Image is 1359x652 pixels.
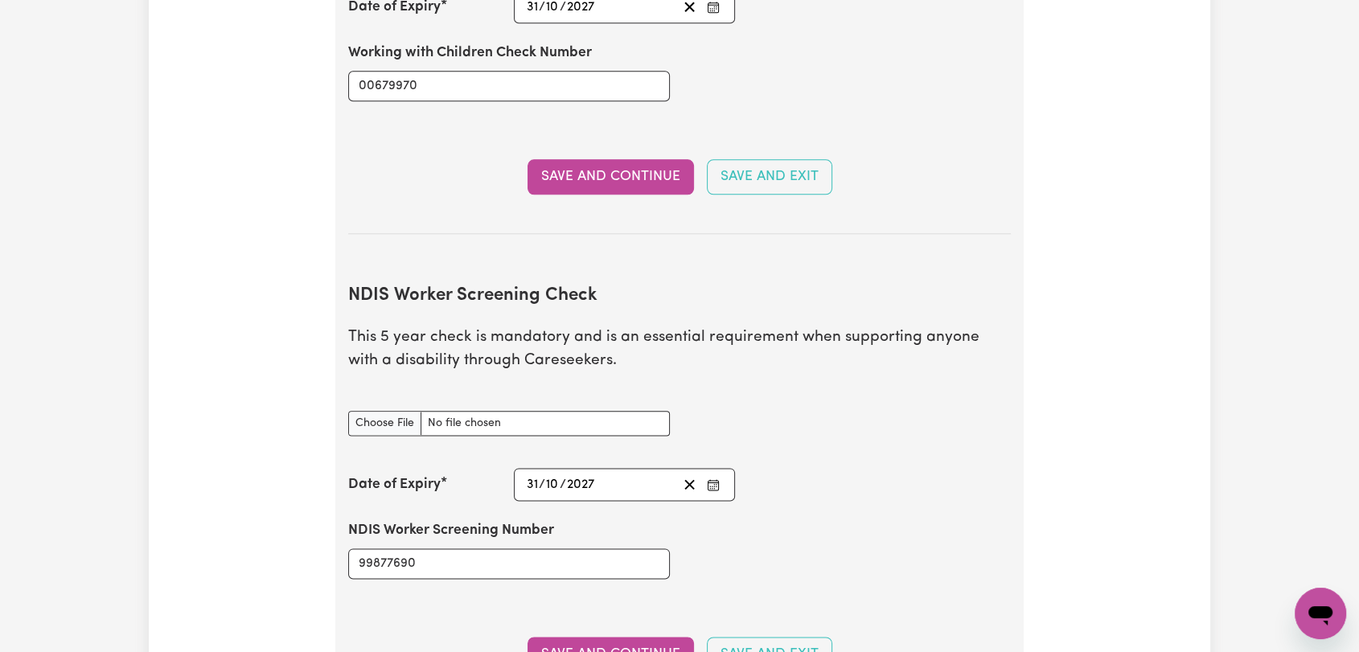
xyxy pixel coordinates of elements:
input: -- [545,474,560,495]
label: Date of Expiry [348,474,441,495]
input: -- [526,474,539,495]
label: Working with Children Check Number [348,43,592,64]
p: This 5 year check is mandatory and is an essential requirement when supporting anyone with a disa... [348,326,1011,373]
button: Enter the Date of Expiry of your NDIS Worker Screening Check [702,474,725,495]
button: Clear date [677,474,702,495]
button: Save and Continue [528,159,694,195]
h2: NDIS Worker Screening Check [348,285,1011,307]
span: / [539,478,545,492]
iframe: Button to launch messaging window [1295,588,1346,639]
label: NDIS Worker Screening Number [348,520,554,541]
span: / [560,478,566,492]
input: ---- [566,474,597,495]
button: Save and Exit [707,159,832,195]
